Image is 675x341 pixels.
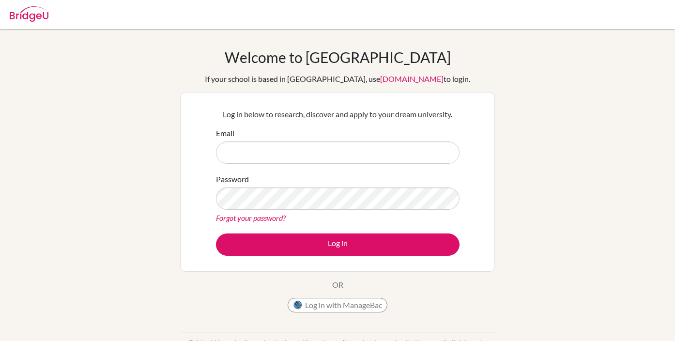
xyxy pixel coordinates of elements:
[332,279,343,291] p: OR
[380,74,444,83] a: [DOMAIN_NAME]
[216,213,286,222] a: Forgot your password?
[288,298,387,312] button: Log in with ManageBac
[216,173,249,185] label: Password
[10,6,48,22] img: Bridge-U
[225,48,451,66] h1: Welcome to [GEOGRAPHIC_DATA]
[216,233,460,256] button: Log in
[216,108,460,120] p: Log in below to research, discover and apply to your dream university.
[205,73,470,85] div: If your school is based in [GEOGRAPHIC_DATA], use to login.
[216,127,234,139] label: Email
